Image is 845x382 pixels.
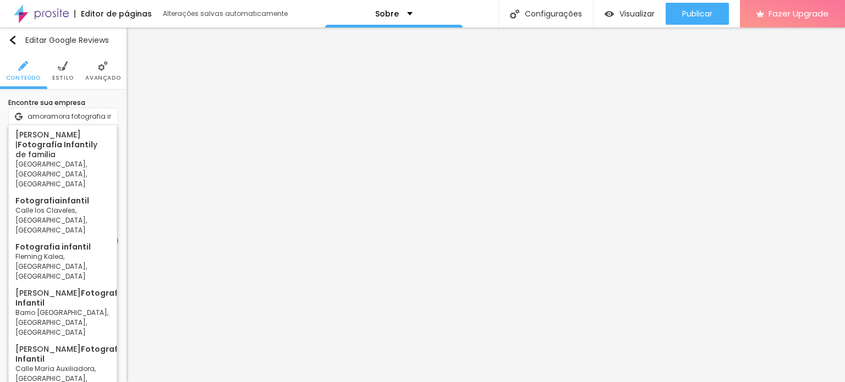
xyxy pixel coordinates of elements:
img: Icone [510,9,519,19]
span: Fazer Upgrade [769,9,828,18]
span: Visualizar [619,9,655,18]
img: Icone [18,61,28,71]
p: Sobre [375,10,399,18]
span: Conteúdo [6,75,41,81]
button: Publicar [666,3,729,25]
img: view-1.svg [605,9,614,19]
img: Icone [58,61,68,71]
img: search_icon [15,113,23,120]
span: Encontre sua empresa [8,98,85,107]
span: Publicar [682,9,712,18]
span: [PERSON_NAME] [15,344,110,364]
input: Procurar [8,108,118,125]
div: Editar Google Reviews [8,36,109,45]
img: Icone [98,61,108,71]
div: Editor de páginas [74,10,152,18]
button: Visualizar [594,3,666,25]
iframe: Editor [127,27,845,382]
img: Icone [8,36,17,45]
div: Alterações salvas automaticamente [163,10,289,17]
span: Fotografía Infantil [15,344,125,364]
span: Estilo [52,75,74,81]
span: Avançado [85,75,120,81]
